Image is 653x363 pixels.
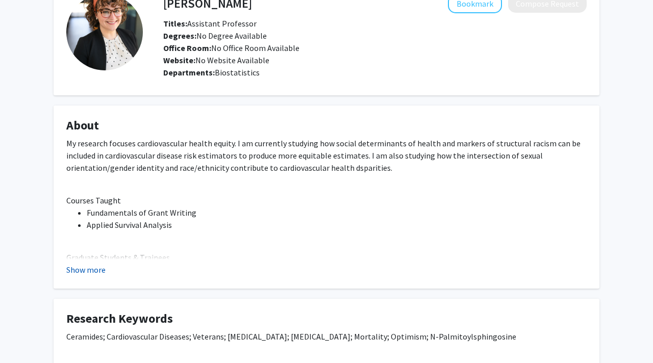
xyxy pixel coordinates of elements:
[163,18,187,29] b: Titles:
[163,31,196,41] b: Degrees:
[163,55,269,65] span: No Website Available
[215,67,260,77] span: Biostatistics
[163,67,215,77] b: Departments:
[66,330,587,363] div: Ceramides; Cardiovascular Diseases; Veterans; [MEDICAL_DATA]; [MEDICAL_DATA]; Mortality; Optimism...
[66,137,587,345] div: My research focuses cardiovascular health equity. I am currently studying how social determinants...
[66,312,587,326] h4: Research Keywords
[87,206,587,219] li: Fundamentals of Grant Writing
[163,55,195,65] b: Website:
[163,31,267,41] span: No Degree Available
[66,118,587,133] h4: About
[163,43,211,53] b: Office Room:
[66,264,106,276] button: Show more
[87,219,587,231] li: Applied Survival Analysis
[8,317,43,355] iframe: Chat
[163,18,257,29] span: Assistant Professor
[163,43,299,53] span: No Office Room Available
